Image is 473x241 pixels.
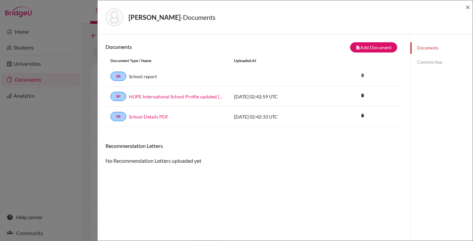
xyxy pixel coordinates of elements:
[465,2,470,12] span: ×
[105,58,229,64] div: Document Type / Name
[358,112,368,120] a: delete
[110,112,126,121] a: SR
[358,111,368,120] i: delete
[105,143,402,165] div: No Recommendation Letters uploaded yet
[129,73,157,80] a: School report
[105,143,402,149] h6: Recommendation Letters
[129,13,181,21] strong: [PERSON_NAME]
[356,45,360,50] i: note_add
[129,93,224,100] a: HOPE International School Profile updated [DATE][DOMAIN_NAME]_wide
[105,44,254,50] h6: Documents
[229,93,328,100] div: [DATE] 02:42:59 UTC
[110,72,126,81] a: SR
[129,113,168,120] a: School Details PDF
[181,13,216,21] span: - Documents
[229,113,328,120] div: [DATE] 02:42:33 UTC
[410,42,473,54] a: Documents
[229,58,328,64] div: Uploaded at
[110,92,126,101] a: SP
[358,70,368,80] i: delete
[358,90,368,100] i: delete
[350,42,397,52] button: note_addAdd Document
[410,56,473,68] a: Common App
[358,91,368,100] a: delete
[465,3,470,11] button: Close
